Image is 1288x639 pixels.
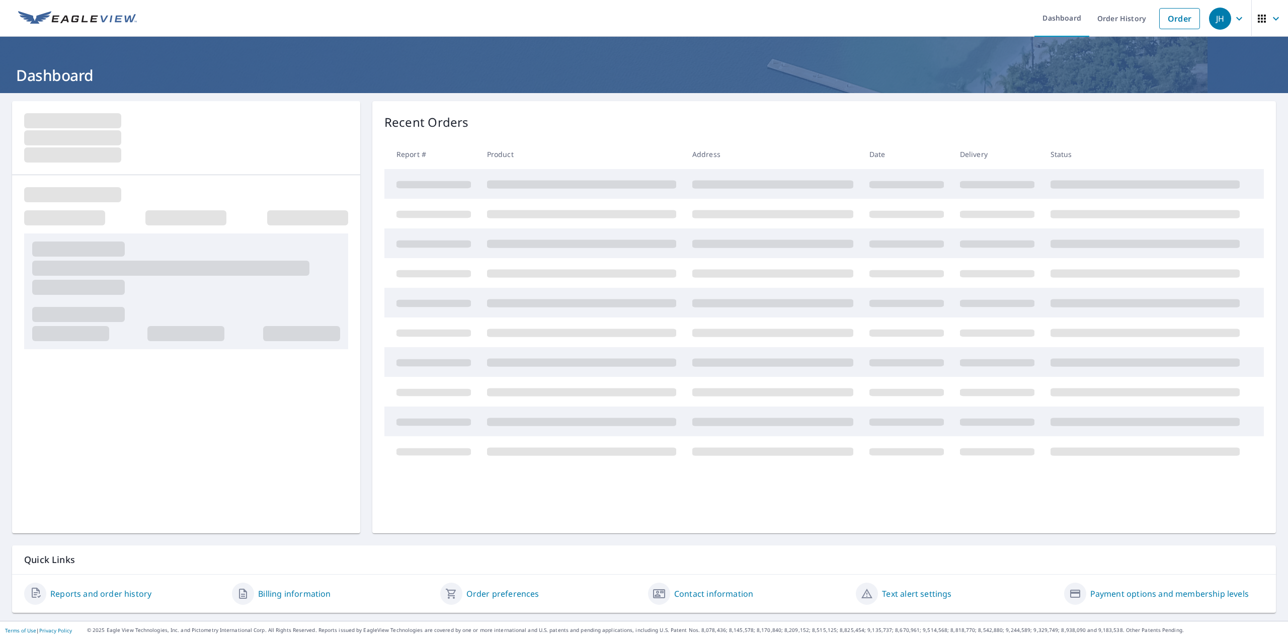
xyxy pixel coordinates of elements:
[952,139,1042,169] th: Delivery
[479,139,684,169] th: Product
[18,11,137,26] img: EV Logo
[24,553,1264,566] p: Quick Links
[1090,588,1249,600] a: Payment options and membership levels
[1159,8,1200,29] a: Order
[5,627,72,633] p: |
[1209,8,1231,30] div: JH
[861,139,952,169] th: Date
[1042,139,1248,169] th: Status
[87,626,1283,634] p: © 2025 Eagle View Technologies, Inc. and Pictometry International Corp. All Rights Reserved. Repo...
[882,588,951,600] a: Text alert settings
[5,627,36,634] a: Terms of Use
[674,588,753,600] a: Contact information
[684,139,861,169] th: Address
[384,113,469,131] p: Recent Orders
[39,627,72,634] a: Privacy Policy
[384,139,479,169] th: Report #
[12,65,1276,86] h1: Dashboard
[258,588,331,600] a: Billing information
[50,588,151,600] a: Reports and order history
[466,588,539,600] a: Order preferences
